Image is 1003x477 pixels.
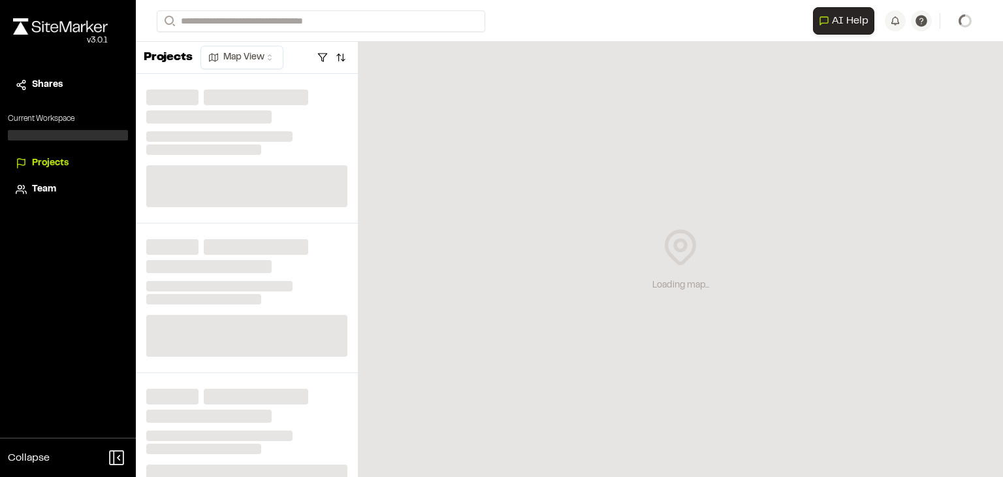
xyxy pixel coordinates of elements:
[813,7,874,35] button: Open AI Assistant
[13,35,108,46] div: Oh geez...please don't...
[32,182,56,197] span: Team
[832,13,868,29] span: AI Help
[13,18,108,35] img: rebrand.png
[144,49,193,67] p: Projects
[32,156,69,171] span: Projects
[8,113,128,125] p: Current Workspace
[32,78,63,92] span: Shares
[16,156,120,171] a: Projects
[157,10,180,32] button: Search
[8,450,50,466] span: Collapse
[652,278,709,293] div: Loading map...
[813,7,880,35] div: Open AI Assistant
[16,78,120,92] a: Shares
[16,182,120,197] a: Team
